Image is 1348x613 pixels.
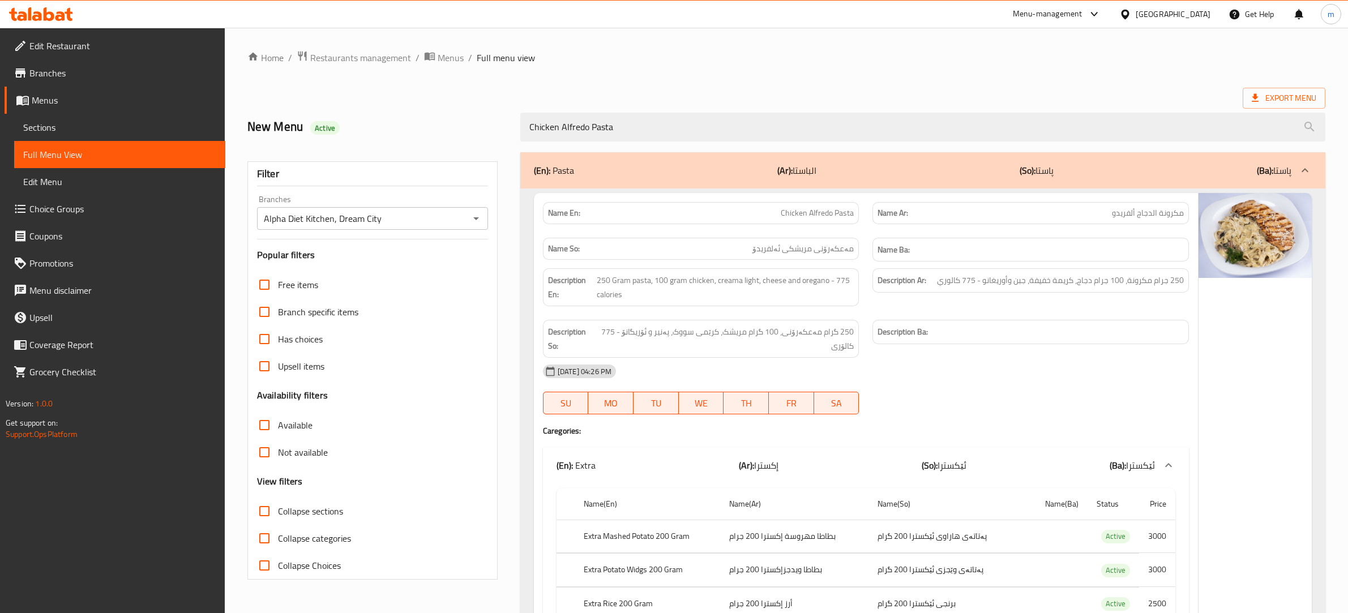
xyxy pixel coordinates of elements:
th: Price [1139,488,1175,520]
span: 250 گرام مەعکەرۆنی، 100 گرام مریشک، کرێمی سووک، پەنیر و ئۆریگانۆ - 775 کالۆری [597,325,854,353]
span: Restaurants management [310,51,411,65]
span: [DATE] 04:26 PM [553,366,616,377]
strong: Description So: [548,325,594,353]
p: الباستا [777,164,816,177]
span: Coverage Report [29,338,216,351]
button: TH [724,392,769,414]
b: (So): [922,457,938,474]
span: Menu disclaimer [29,284,216,297]
a: Promotions [5,250,225,277]
a: Choice Groups [5,195,225,222]
a: Sections [14,114,225,141]
span: 250 جرام مكرونة، 100 جرام دجاج، كريمة خفيفة، جبن وأوريغانو - 775 كالوري [937,273,1184,288]
a: Branches [5,59,225,87]
strong: Description Ar: [878,273,926,288]
span: Available [278,418,313,432]
span: Version: [6,396,33,411]
button: TU [634,392,679,414]
a: Upsell [5,304,225,331]
strong: Description Ba: [878,325,928,339]
strong: Name En: [548,207,580,219]
span: Chicken Alfredo Pasta [781,207,854,219]
td: بطاطا ويدجزإكسترا 200 جرام [720,554,868,587]
span: SA [819,395,855,411]
span: Has choices [278,332,323,346]
button: SU [543,392,589,414]
button: WE [679,392,724,414]
div: Active [1101,564,1130,577]
a: Menus [424,50,464,65]
a: Menus [5,87,225,114]
a: Menu disclaimer [5,277,225,304]
li: / [288,51,292,65]
b: (Ba): [1110,457,1126,474]
h3: View filters [257,475,303,488]
strong: Description En: [548,273,594,301]
td: بطاطا مهروسة إكسترا 200 جرام [720,520,868,553]
button: MO [588,392,634,414]
button: FR [769,392,814,414]
a: Support.OpsPlatform [6,427,78,441]
th: Name(So) [868,488,1036,520]
span: Grocery Checklist [29,365,216,379]
span: Upsell items [278,359,324,373]
button: SA [814,392,859,414]
span: FR [773,395,810,411]
span: Not available [278,445,328,459]
b: (Ba): [1257,162,1273,179]
b: (En): [557,457,573,474]
th: Extra Mashed Potato 200 Gram [575,520,720,553]
span: 1.0.0 [35,396,53,411]
span: Menus [438,51,464,65]
span: ئێکسترا [1126,457,1155,474]
span: Full menu view [477,51,535,65]
span: مكرونة الدجاج ألفريدو [1112,207,1184,219]
div: (En): Extra(Ar):إكسترا(So):ئێکسترا(Ba):ئێکسترا [543,447,1189,483]
span: Collapse categories [278,531,351,545]
th: Name(En) [575,488,720,520]
span: Coupons [29,229,216,243]
span: Promotions [29,256,216,270]
span: إكسترا [754,457,778,474]
div: Active [1101,597,1130,611]
input: search [520,113,1325,142]
span: Edit Menu [23,175,216,188]
span: ئێکسترا [938,457,966,474]
span: Free items [278,278,318,292]
button: Open [468,211,484,226]
span: m [1328,8,1334,20]
strong: Name Ba: [878,243,910,257]
div: Menu-management [1013,7,1082,21]
strong: Name Ar: [878,207,908,219]
div: Active [310,121,340,135]
span: Menus [32,93,216,107]
span: MO [593,395,629,411]
nav: breadcrumb [247,50,1325,65]
a: Edit Restaurant [5,32,225,59]
div: [GEOGRAPHIC_DATA] [1136,8,1210,20]
span: WE [683,395,720,411]
span: Get support on: [6,415,58,430]
a: Home [247,51,284,65]
span: Branches [29,66,216,80]
span: SU [548,395,584,411]
th: Name(Ar) [720,488,868,520]
td: 3000 [1139,520,1175,553]
th: Name(Ba) [1036,488,1088,520]
h3: Availability filters [257,389,328,402]
strong: Name So: [548,243,580,255]
span: Upsell [29,311,216,324]
p: Pasta [534,164,574,177]
img: mmw_638912183405172167 [1199,193,1312,278]
span: Branch specific items [278,305,358,319]
th: Extra Potato Widgs 200 Gram [575,554,720,587]
span: Active [1101,530,1130,543]
p: پاستا [1257,164,1291,177]
a: Coverage Report [5,331,225,358]
td: پەتاتەی وێجزی ئێکسترا 200 گرام [868,554,1036,587]
p: Extra [557,458,596,472]
p: پاستا [1020,164,1054,177]
span: Sections [23,121,216,134]
b: (So): [1020,162,1035,179]
div: (En): Pasta(Ar):الباستا(So):پاستا(Ba):پاستا [520,152,1325,188]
